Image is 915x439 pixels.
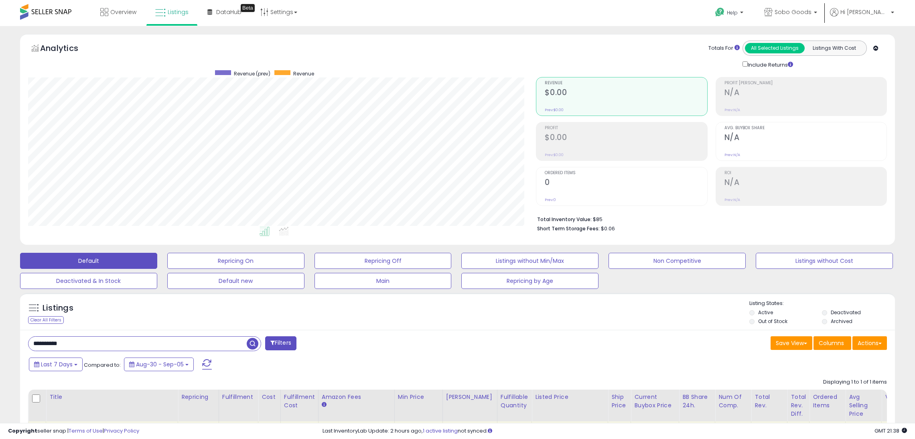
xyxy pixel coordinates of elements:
a: Privacy Policy [104,427,139,435]
span: Overview [110,8,136,16]
div: Displaying 1 to 1 of 1 items [823,378,887,386]
div: Fulfillable Quantity [501,393,528,410]
small: Prev: $0.00 [545,152,564,157]
p: Listing States: [749,300,895,307]
div: Totals For [708,45,740,52]
small: Prev: 0 [545,197,556,202]
button: Default [20,253,157,269]
button: Filters [265,336,296,350]
a: Help [709,1,751,26]
button: Main [314,273,452,289]
span: Revenue [545,81,707,85]
div: Last InventoryLab Update: 2 hours ago, not synced. [323,427,907,435]
span: 2025-09-15 21:38 GMT [874,427,907,435]
span: Ordered Items [545,171,707,175]
div: Total Rev. Diff. [791,393,806,418]
span: Sobo Goods [775,8,812,16]
button: Save View [771,336,812,350]
label: Out of Stock [758,318,787,325]
h2: $0.00 [545,88,707,99]
h5: Analytics [40,43,94,56]
li: $85 [537,214,881,224]
h2: $0.00 [545,133,707,144]
div: Title [49,393,174,401]
span: Profit [545,126,707,130]
span: Columns [819,339,844,347]
div: Total Rev. [755,393,784,410]
strong: Copyright [8,427,37,435]
label: Active [758,309,773,316]
i: Get Help [715,7,725,17]
div: seller snap | | [8,427,139,435]
h2: N/A [724,133,887,144]
span: ROI [724,171,887,175]
span: Listings [168,8,189,16]
label: Deactivated [831,309,861,316]
h2: N/A [724,178,887,189]
button: Listings without Cost [756,253,893,269]
button: Non Competitive [609,253,746,269]
span: DataHub [216,8,241,16]
div: Include Returns [736,60,803,69]
span: Revenue [293,70,314,77]
span: Avg. Buybox Share [724,126,887,130]
div: Fulfillment [222,393,255,401]
h2: 0 [545,178,707,189]
button: Actions [852,336,887,350]
button: Repricing Off [314,253,452,269]
button: Last 7 Days [29,358,83,371]
div: Num of Comp. [718,393,748,410]
small: Prev: N/A [724,108,740,112]
div: Clear All Filters [28,316,64,324]
button: Default new [167,273,304,289]
button: Listings without Min/Max [461,253,599,269]
div: Min Price [398,393,439,401]
small: Prev: N/A [724,152,740,157]
div: Cost [262,393,277,401]
span: Aug-30 - Sep-05 [136,360,184,368]
label: Archived [831,318,852,325]
div: Velocity [885,393,914,401]
small: Prev: N/A [724,197,740,202]
button: All Selected Listings [745,43,805,53]
button: Columns [814,336,851,350]
b: Short Term Storage Fees: [537,225,600,232]
a: Terms of Use [69,427,103,435]
div: Repricing [181,393,215,401]
b: Total Inventory Value: [537,216,592,223]
span: Revenue (prev) [234,70,270,77]
span: $0.06 [601,225,615,232]
h2: N/A [724,88,887,99]
div: Listed Price [535,393,605,401]
h5: Listings [43,303,73,314]
div: Amazon Fees [322,393,391,401]
div: Ship Price [611,393,627,410]
div: BB Share 24h. [682,393,712,410]
a: Hi [PERSON_NAME] [830,8,894,26]
button: Aug-30 - Sep-05 [124,358,194,371]
button: Repricing On [167,253,304,269]
span: Compared to: [84,361,121,369]
button: Repricing by Age [461,273,599,289]
small: Prev: $0.00 [545,108,564,112]
div: Current Buybox Price [634,393,676,410]
div: Ordered Items [813,393,842,410]
div: Avg Selling Price [849,393,878,418]
button: Deactivated & In Stock [20,273,157,289]
div: [PERSON_NAME] [446,393,494,401]
span: Help [727,9,738,16]
span: Profit [PERSON_NAME] [724,81,887,85]
span: Hi [PERSON_NAME] [840,8,889,16]
a: 1 active listing [423,427,458,435]
small: Amazon Fees. [322,401,327,409]
button: Listings With Cost [804,43,864,53]
div: Tooltip anchor [241,4,255,12]
div: Fulfillment Cost [284,393,315,410]
span: Last 7 Days [41,360,73,368]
